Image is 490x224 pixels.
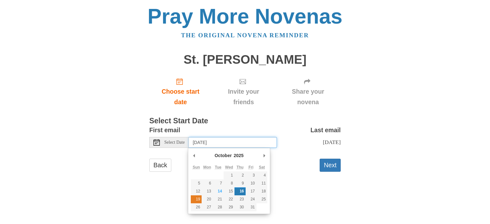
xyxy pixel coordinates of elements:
[234,179,245,187] button: 9
[246,195,256,203] button: 24
[234,171,245,179] button: 2
[148,4,343,28] a: Pray More Novenas
[203,165,211,170] abbr: Monday
[202,203,212,211] button: 27
[202,187,212,195] button: 13
[246,187,256,195] button: 17
[275,73,341,111] div: Click "Next" to confirm your start date first.
[233,151,244,160] div: 2025
[224,179,234,187] button: 8
[246,171,256,179] button: 3
[246,203,256,211] button: 31
[191,203,202,211] button: 26
[218,86,269,107] span: Invite your friends
[213,179,224,187] button: 7
[149,125,180,135] label: First email
[236,165,243,170] abbr: Thursday
[156,86,205,107] span: Choose start date
[256,179,267,187] button: 11
[181,32,309,39] a: The original novena reminder
[212,73,275,111] div: Click "Next" to confirm your start date first.
[320,159,341,172] button: Next
[224,203,234,211] button: 29
[323,139,341,145] span: [DATE]
[225,165,233,170] abbr: Wednesday
[149,53,341,67] h1: St. [PERSON_NAME]
[193,165,200,170] abbr: Sunday
[259,165,265,170] abbr: Saturday
[224,195,234,203] button: 22
[234,187,245,195] button: 16
[213,187,224,195] button: 14
[191,179,202,187] button: 5
[224,171,234,179] button: 1
[149,159,171,172] a: Back
[189,137,277,148] input: Use the arrow keys to pick a date
[213,203,224,211] button: 28
[310,125,341,135] label: Last email
[256,187,267,195] button: 18
[234,203,245,211] button: 30
[261,151,267,160] button: Next Month
[256,171,267,179] button: 4
[213,195,224,203] button: 21
[191,187,202,195] button: 12
[224,187,234,195] button: 15
[249,165,253,170] abbr: Friday
[202,195,212,203] button: 20
[191,151,197,160] button: Previous Month
[214,151,233,160] div: October
[246,179,256,187] button: 10
[149,117,341,125] h3: Select Start Date
[256,195,267,203] button: 25
[191,195,202,203] button: 19
[202,179,212,187] button: 6
[234,195,245,203] button: 23
[149,73,212,111] a: Choose start date
[282,86,334,107] span: Share your novena
[215,165,221,170] abbr: Tuesday
[164,140,185,145] span: Select Date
